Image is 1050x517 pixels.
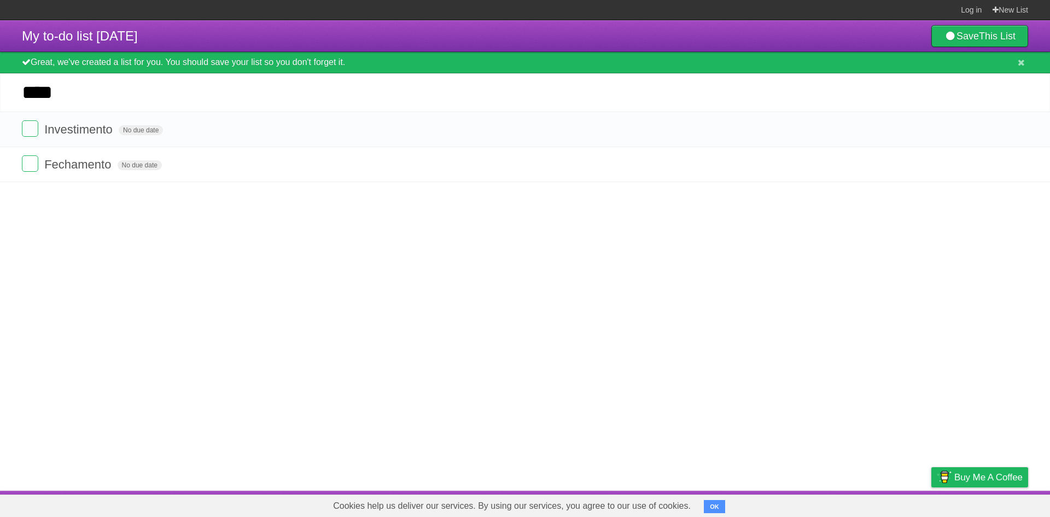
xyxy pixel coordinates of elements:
button: OK [704,500,725,513]
b: This List [979,31,1016,42]
a: SaveThis List [931,25,1028,47]
a: About [786,493,809,514]
label: Done [22,120,38,137]
a: Developers [822,493,866,514]
a: Privacy [917,493,946,514]
span: Fechamento [44,158,114,171]
span: No due date [118,160,162,170]
span: My to-do list [DATE] [22,28,138,43]
a: Suggest a feature [959,493,1028,514]
label: Done [22,155,38,172]
span: Buy me a coffee [954,468,1023,487]
a: Buy me a coffee [931,467,1028,487]
span: No due date [119,125,163,135]
span: Cookies help us deliver our services. By using our services, you agree to our use of cookies. [322,495,702,517]
a: Terms [880,493,904,514]
span: Investimento [44,123,115,136]
img: Buy me a coffee [937,468,952,486]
